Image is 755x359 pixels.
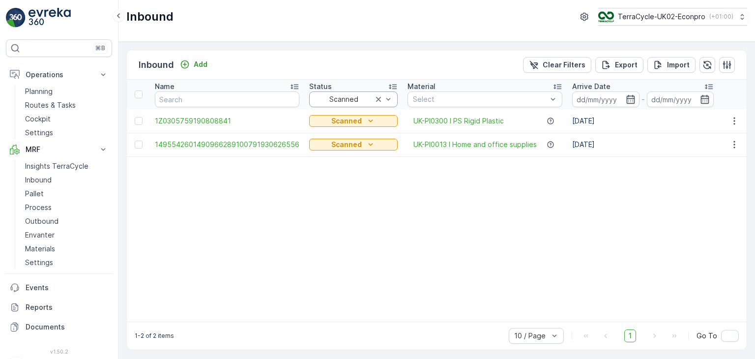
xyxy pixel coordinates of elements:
[331,140,362,150] p: Scanned
[709,13,733,21] p: ( +01:00 )
[21,187,112,201] a: Pallet
[21,242,112,256] a: Materials
[21,173,112,187] a: Inbound
[624,329,636,342] span: 1
[413,140,537,150] a: UK-PI0013 I Home and office supplies
[29,8,71,28] img: logo_light-DOdMpM7g.png
[567,109,719,133] td: [DATE]
[407,82,436,91] p: Material
[25,128,53,138] p: Settings
[595,57,643,73] button: Export
[25,258,53,268] p: Settings
[26,283,108,293] p: Events
[21,159,112,173] a: Insights TerraCycle
[155,82,174,91] p: Name
[6,8,26,28] img: logo
[126,9,174,25] p: Inbound
[25,87,53,96] p: Planning
[21,85,112,98] a: Planning
[641,93,645,105] p: -
[25,189,44,199] p: Pallet
[135,117,143,125] div: Toggle Row Selected
[25,230,55,240] p: Envanter
[25,161,88,171] p: Insights TerraCycle
[6,298,112,317] a: Reports
[413,116,504,126] a: UK-PI0300 I PS Rigid Plastic
[25,100,76,110] p: Routes & Tasks
[21,112,112,126] a: Cockpit
[543,60,585,70] p: Clear Filters
[155,116,299,126] a: 1Z0305759190808841
[135,141,143,149] div: Toggle Row Selected
[26,302,108,312] p: Reports
[309,82,332,91] p: Status
[21,256,112,269] a: Settings
[647,91,714,107] input: dd/mm/yyyy
[25,244,55,254] p: Materials
[598,8,747,26] button: TerraCycle-UK02-Econpro(+01:00)
[21,214,112,228] a: Outbound
[135,332,174,340] p: 1-2 of 2 items
[6,278,112,298] a: Events
[26,70,92,80] p: Operations
[667,60,690,70] p: Import
[26,322,108,332] p: Documents
[618,12,705,22] p: TerraCycle-UK02-Econpro
[21,126,112,140] a: Settings
[21,98,112,112] a: Routes & Tasks
[331,116,362,126] p: Scanned
[567,133,719,156] td: [DATE]
[413,94,547,104] p: Select
[21,201,112,214] a: Process
[25,203,52,212] p: Process
[598,11,614,22] img: terracycle_logo_wKaHoWT.png
[647,57,696,73] button: Import
[309,115,398,127] button: Scanned
[176,59,211,70] button: Add
[155,140,299,150] a: 1495542601490966289100791930626556
[25,216,58,226] p: Outbound
[572,82,610,91] p: Arrive Date
[697,331,717,341] span: Go To
[155,91,299,107] input: Search
[26,145,92,154] p: MRF
[139,58,174,72] p: Inbound
[523,57,591,73] button: Clear Filters
[25,175,52,185] p: Inbound
[25,114,51,124] p: Cockpit
[194,60,207,69] p: Add
[6,140,112,159] button: MRF
[21,228,112,242] a: Envanter
[309,139,398,150] button: Scanned
[95,44,105,52] p: ⌘B
[572,91,639,107] input: dd/mm/yyyy
[6,349,112,355] span: v 1.50.2
[6,317,112,337] a: Documents
[6,65,112,85] button: Operations
[615,60,638,70] p: Export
